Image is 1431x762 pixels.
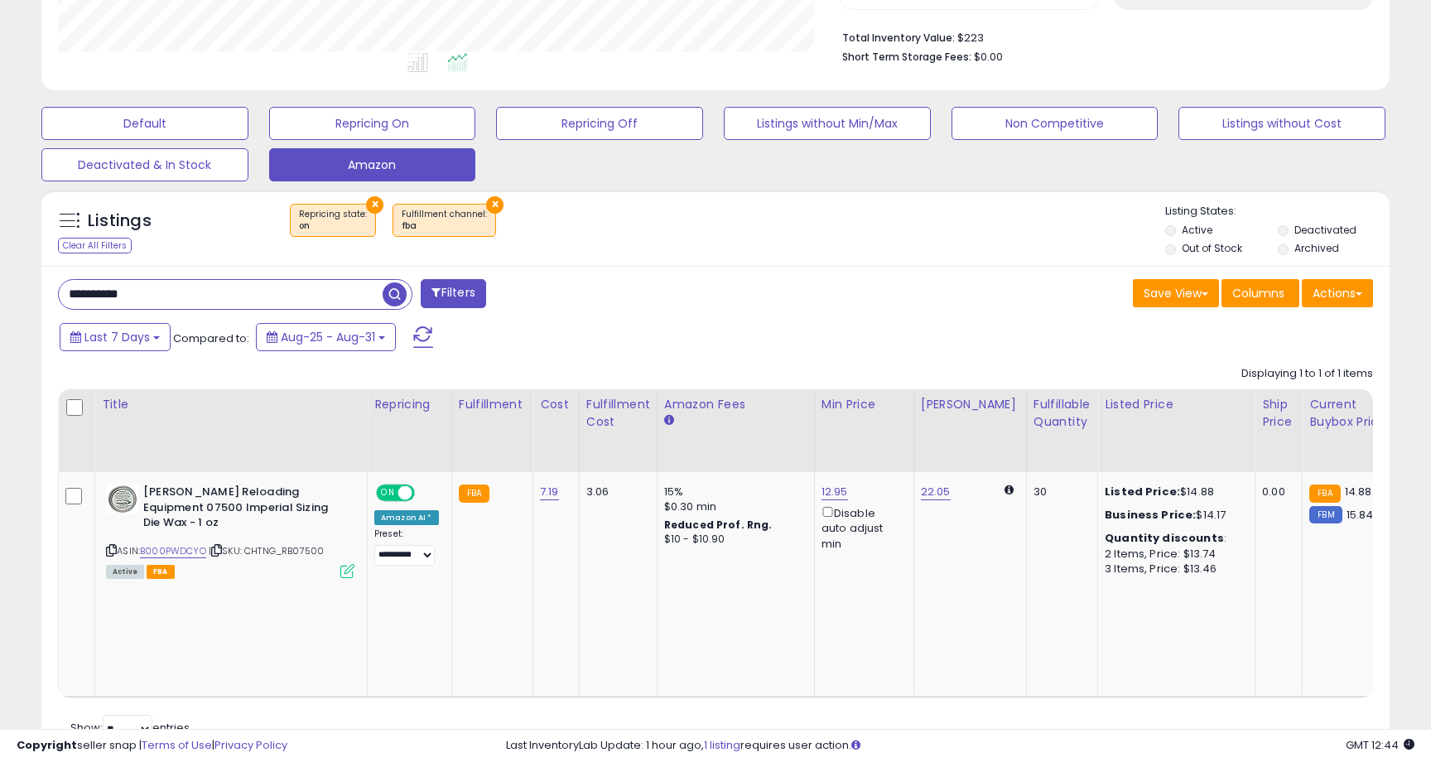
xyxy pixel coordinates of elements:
[821,484,848,500] a: 12.95
[1105,530,1224,546] b: Quantity discounts
[1232,285,1284,301] span: Columns
[1165,204,1389,219] p: Listing States:
[269,107,476,140] button: Repricing On
[664,396,807,413] div: Amazon Fees
[41,148,248,181] button: Deactivated & In Stock
[299,208,367,233] span: Repricing state :
[821,396,907,413] div: Min Price
[1294,241,1339,255] label: Archived
[142,737,212,753] a: Terms of Use
[664,413,674,428] small: Amazon Fees.
[60,323,171,351] button: Last 7 Days
[540,396,572,413] div: Cost
[1105,562,1242,576] div: 3 Items, Price: $13.46
[664,485,802,499] div: 15%
[1302,279,1373,307] button: Actions
[952,107,1159,140] button: Non Competitive
[1105,547,1242,562] div: 2 Items, Price: $13.74
[1221,279,1299,307] button: Columns
[459,396,526,413] div: Fulfillment
[664,533,802,547] div: $10 - $10.90
[147,565,175,579] span: FBA
[402,220,487,232] div: fba
[921,484,951,500] a: 22.05
[1346,737,1414,753] span: 2025-09-8 12:44 GMT
[842,31,955,45] b: Total Inventory Value:
[17,737,77,753] strong: Copyright
[1105,531,1242,546] div: :
[1241,366,1373,382] div: Displaying 1 to 1 of 1 items
[921,396,1019,413] div: [PERSON_NAME]
[256,323,396,351] button: Aug-25 - Aug-31
[70,720,190,735] span: Show: entries
[821,504,901,552] div: Disable auto adjust min
[143,485,344,535] b: [PERSON_NAME] Reloading Equipment 07500 Imperial Sizing Die Wax - 1 oz
[1309,485,1340,503] small: FBA
[1262,485,1289,499] div: 0.00
[586,396,650,431] div: Fulfillment Cost
[1178,107,1385,140] button: Listings without Cost
[173,330,249,346] span: Compared to:
[1294,223,1356,237] label: Deactivated
[1182,241,1242,255] label: Out of Stock
[209,544,324,557] span: | SKU: CHTNG_RB07500
[1105,485,1242,499] div: $14.88
[1133,279,1219,307] button: Save View
[214,737,287,753] a: Privacy Policy
[506,738,1414,754] div: Last InventoryLab Update: 1 hour ago, requires user action.
[106,565,144,579] span: All listings currently available for purchase on Amazon
[459,485,489,503] small: FBA
[106,485,354,576] div: ASIN:
[88,210,152,233] h5: Listings
[486,196,503,214] button: ×
[102,396,360,413] div: Title
[1309,506,1342,523] small: FBM
[269,148,476,181] button: Amazon
[378,486,398,500] span: ON
[366,196,383,214] button: ×
[374,528,439,566] div: Preset:
[140,544,206,558] a: B000PWDCYO
[1033,485,1085,499] div: 30
[412,486,439,500] span: OFF
[281,329,375,345] span: Aug-25 - Aug-31
[1105,396,1248,413] div: Listed Price
[1033,396,1091,431] div: Fulfillable Quantity
[1309,396,1395,431] div: Current Buybox Price
[1105,507,1196,523] b: Business Price:
[402,208,487,233] span: Fulfillment channel :
[58,238,132,253] div: Clear All Filters
[299,220,367,232] div: on
[496,107,703,140] button: Repricing Off
[974,49,1003,65] span: $0.00
[842,50,971,64] b: Short Term Storage Fees:
[664,499,802,514] div: $0.30 min
[374,510,439,525] div: Amazon AI *
[540,484,559,500] a: 7.19
[1345,484,1372,499] span: 14.88
[1105,484,1180,499] b: Listed Price:
[1262,396,1295,431] div: Ship Price
[17,738,287,754] div: seller snap | |
[84,329,150,345] span: Last 7 Days
[106,485,139,514] img: 51F+hrNIw8L._SL40_.jpg
[1347,507,1374,523] span: 15.84
[374,396,445,413] div: Repricing
[704,737,740,753] a: 1 listing
[724,107,931,140] button: Listings without Min/Max
[421,279,485,308] button: Filters
[842,27,1361,46] li: $223
[41,107,248,140] button: Default
[1105,508,1242,523] div: $14.17
[586,485,644,499] div: 3.06
[664,518,773,532] b: Reduced Prof. Rng.
[1182,223,1212,237] label: Active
